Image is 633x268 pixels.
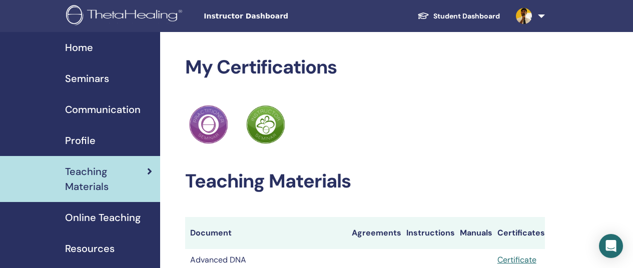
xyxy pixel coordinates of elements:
[65,133,96,148] span: Profile
[65,241,115,256] span: Resources
[497,254,536,265] a: Certificate
[185,217,347,249] th: Document
[492,217,545,249] th: Certificates
[455,217,492,249] th: Manuals
[417,11,429,20] img: graduation-cap-white.svg
[66,5,186,27] img: logo.png
[65,164,147,194] span: Teaching Materials
[185,170,545,193] h2: Teaching Materials
[204,11,354,21] span: Instructor Dashboard
[599,234,623,258] div: Open Intercom Messenger
[409,7,508,25] a: Student Dashboard
[189,105,228,144] img: Practitioner
[347,217,401,249] th: Agreements
[516,8,532,24] img: default.jpg
[65,102,141,117] span: Communication
[65,71,109,86] span: Seminars
[65,40,93,55] span: Home
[185,56,545,79] h2: My Certifications
[65,210,141,225] span: Online Teaching
[401,217,455,249] th: Instructions
[246,105,285,144] img: Practitioner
